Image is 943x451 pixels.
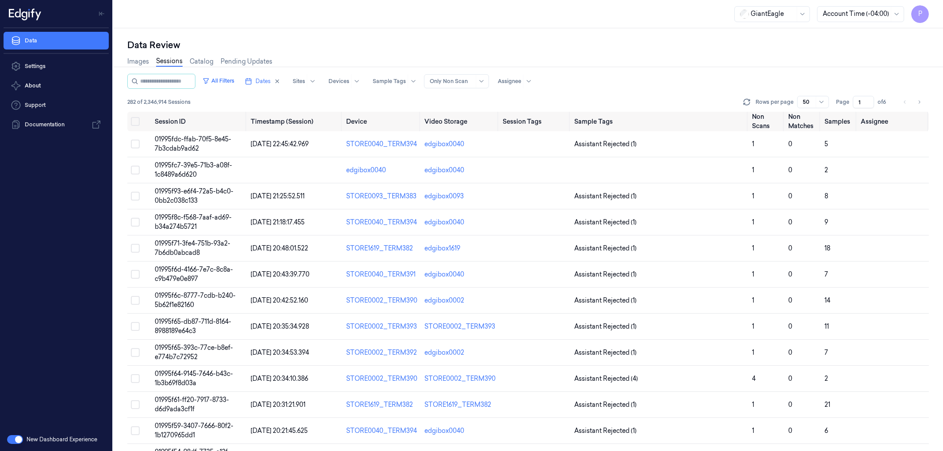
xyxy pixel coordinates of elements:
[752,166,754,174] span: 1
[155,422,233,439] span: 01995f59-3407-7666-80f2-1b1270965dd1
[251,218,305,226] span: [DATE] 21:18:17.455
[421,112,499,131] th: Video Storage
[251,401,305,409] span: [DATE] 20:31:21.901
[499,112,571,131] th: Session Tags
[131,166,140,174] button: Select row
[346,348,417,357] div: STORE0002_TERM392
[424,166,464,175] div: edgibox0040
[424,244,460,253] div: edgibox1619
[857,112,929,131] th: Assignee
[155,292,236,309] span: 01995f6c-8777-7cdb-b240-5b62f1e82160
[825,140,828,148] span: 5
[752,401,754,409] span: 1
[221,57,272,66] a: Pending Updates
[788,166,792,174] span: 0
[4,32,109,49] a: Data
[199,74,238,88] button: All Filters
[346,322,417,331] div: STORE0002_TERM393
[788,140,792,148] span: 0
[131,374,140,383] button: Select row
[913,96,925,108] button: Go to next page
[788,192,792,200] span: 0
[343,112,421,131] th: Device
[752,322,754,330] span: 1
[155,396,229,413] span: 01995f61-ff20-7917-8733-d6d9ada3cf1f
[825,270,828,278] span: 7
[127,57,149,66] a: Images
[251,349,309,356] span: [DATE] 20:34:53.394
[825,244,830,252] span: 18
[251,427,308,435] span: [DATE] 20:21:45.625
[155,187,233,205] span: 01995f93-e6f4-72a5-b4c0-0bb2c038c133
[424,374,496,383] div: STORE0002_TERM390
[424,270,464,279] div: edgibox0040
[424,348,464,357] div: edgibox0002
[574,348,637,357] span: Assistant Rejected (1)
[752,244,754,252] span: 1
[4,116,109,133] a: Documentation
[825,349,828,356] span: 7
[95,7,109,21] button: Toggle Navigation
[825,322,829,330] span: 11
[836,98,849,106] span: Page
[156,57,183,67] a: Sessions
[788,270,792,278] span: 0
[788,296,792,304] span: 0
[346,244,417,253] div: STORE1619_TERM382
[424,322,495,331] div: STORE0002_TERM393
[911,5,929,23] button: P
[752,296,754,304] span: 1
[825,166,828,174] span: 2
[424,296,464,305] div: edgibox0002
[752,427,754,435] span: 1
[788,375,792,383] span: 0
[752,349,754,356] span: 1
[131,348,140,357] button: Select row
[788,218,792,226] span: 0
[574,322,637,331] span: Assistant Rejected (1)
[752,140,754,148] span: 1
[131,400,140,409] button: Select row
[4,77,109,95] button: About
[752,270,754,278] span: 1
[346,374,417,383] div: STORE0002_TERM390
[247,112,343,131] th: Timestamp (Session)
[821,112,857,131] th: Samples
[825,218,828,226] span: 9
[899,96,925,108] nav: pagination
[131,192,140,201] button: Select row
[251,140,309,148] span: [DATE] 22:45:42.969
[574,192,637,201] span: Assistant Rejected (1)
[131,296,140,305] button: Select row
[131,218,140,227] button: Select row
[155,318,231,335] span: 01995f65-db87-711d-8164-8988189e64c3
[251,270,309,278] span: [DATE] 20:43:39.770
[151,112,247,131] th: Session ID
[4,96,109,114] a: Support
[131,244,140,253] button: Select row
[4,57,109,75] a: Settings
[131,140,140,148] button: Select row
[424,426,464,436] div: edgibox0040
[825,401,830,409] span: 21
[251,244,308,252] span: [DATE] 20:48:01.522
[424,218,464,227] div: edgibox0040
[574,244,637,253] span: Assistant Rejected (1)
[155,265,233,283] span: 01995f6d-4166-7e7c-8c8a-c9b479e0e897
[825,192,828,200] span: 8
[574,140,637,149] span: Assistant Rejected (1)
[127,98,191,106] span: 282 of 2,346,914 Sessions
[346,140,417,149] div: STORE0040_TERM394
[251,322,309,330] span: [DATE] 20:35:34.928
[785,112,821,131] th: Non Matches
[155,239,230,257] span: 01995f71-3fe4-751b-93a2-7b6db0abcad8
[424,400,491,409] div: STORE1619_TERM382
[825,296,830,304] span: 14
[346,296,417,305] div: STORE0002_TERM390
[574,426,637,436] span: Assistant Rejected (1)
[346,166,417,175] div: edgibox0040
[788,244,792,252] span: 0
[878,98,892,106] span: of 6
[127,39,929,51] div: Data Review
